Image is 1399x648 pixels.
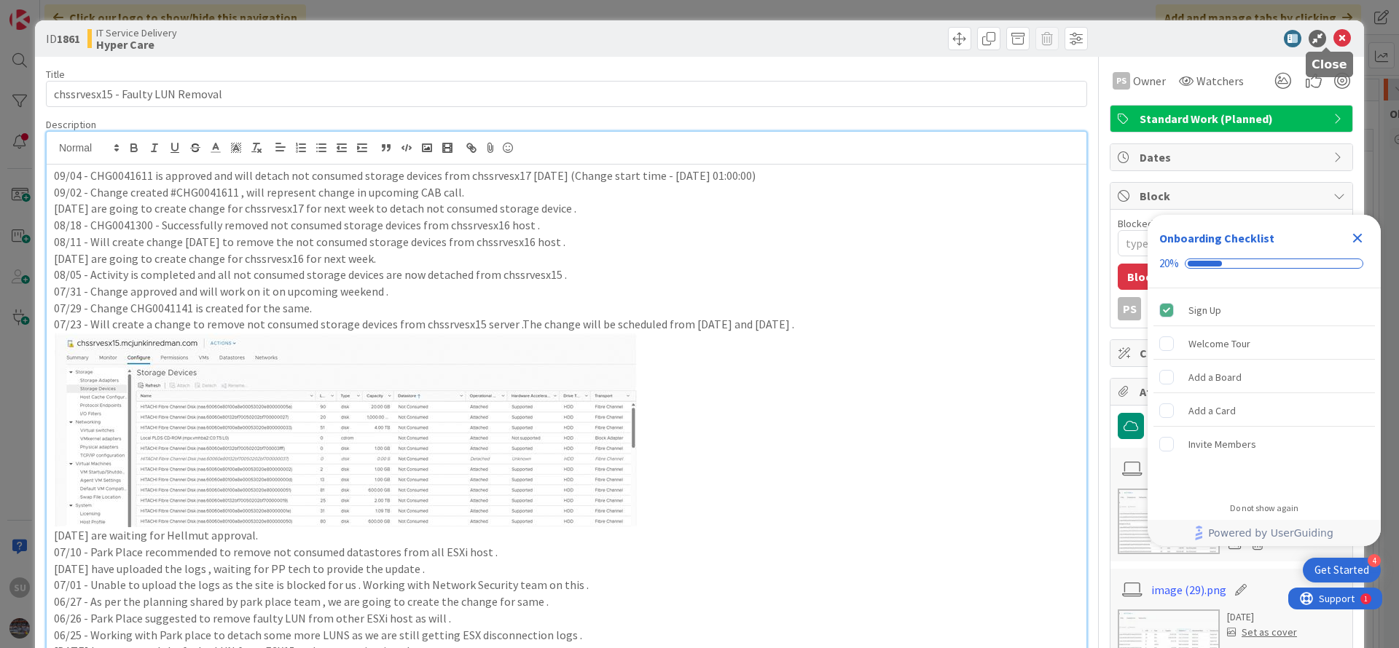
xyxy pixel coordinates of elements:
p: 09/02 - Change created #CHG0041611 , will represent change in upcoming CAB call. [54,184,1079,201]
p: 07/29 - Change CHG0041141 is created for the same. [54,300,1079,317]
img: image.png [54,333,637,527]
div: Sign Up [1188,301,1221,319]
b: 1861 [57,31,80,46]
div: Invite Members [1188,435,1256,453]
p: [DATE] have uploaded the logs , waiting for PP tech to provide the update . [54,561,1079,577]
div: Add a Card [1188,402,1236,419]
div: 1 [76,6,79,17]
p: 08/05 - Activity is completed and all not consumed storage devices are now detached from chssrves... [54,266,1079,283]
div: Open Get Started checklist, remaining modules: 4 [1303,558,1381,582]
span: Dates [1140,149,1326,166]
div: Invite Members is incomplete. [1153,428,1375,460]
b: Hyper Care [96,39,177,50]
p: 08/11 - Will create change [DATE] to remove the not consumed storage devices from chssrvesx16 host . [54,234,1079,250]
div: PS [1113,72,1130,90]
p: [DATE] are waiting for Hellmut approval. [54,527,1079,544]
div: Add a Card is incomplete. [1153,395,1375,427]
span: Support [31,2,66,20]
input: type card name here... [46,81,1087,107]
label: Blocked Reason [1118,217,1188,230]
div: Set as cover [1227,625,1297,640]
label: Title [46,68,65,81]
div: 20% [1159,257,1179,270]
p: 06/27 - As per the planning shared by park place team , we are going to create the change for same . [54,593,1079,610]
p: 07/31 - Change approved and will work on it on upcoming weekend . [54,283,1079,300]
span: Description [46,118,96,131]
p: 06/26 - Park Place suggested to remove faulty LUN from other ESXi host as will . [54,610,1079,627]
p: [DATE] are going to create change for chssrvesx17 for next week to detach not consumed storage de... [54,200,1079,217]
div: Sign Up is complete. [1153,294,1375,326]
span: Custom Fields [1140,344,1326,362]
p: 07/10 - Park Place recommended to remove not consumed datastores from all ESXi host . [54,544,1079,561]
div: Do not show again [1230,502,1298,514]
div: Add a Board [1188,368,1242,386]
span: Standard Work (Planned) [1140,110,1326,127]
span: ID [46,30,80,47]
span: Block [1140,187,1326,205]
div: Footer [1148,520,1381,546]
p: 07/01 - Unable to upload the logs as the site is blocked for us . Working with Network Security t... [54,577,1079,593]
button: Block [1118,264,1167,290]
p: [DATE] are going to create change for chssrvesx16 for next week. [54,250,1079,267]
div: Close Checklist [1346,226,1369,250]
p: 07/23 - Will create a change to remove not consumed storage devices from chssrvesx15 server .The ... [54,316,1079,333]
a: Powered by UserGuiding [1155,520,1373,546]
a: image (29).png [1151,581,1226,598]
div: Add a Board is incomplete. [1153,361,1375,393]
span: Powered by UserGuiding [1208,524,1333,542]
p: 09/04 - CHG0041611 is approved and will detach not consumed storage devices from chssrvesx17 [DAT... [54,167,1079,184]
div: Checklist items [1148,288,1381,493]
div: Checklist Container [1148,215,1381,546]
div: Get Started [1314,563,1369,577]
div: Checklist progress: 20% [1159,257,1369,270]
span: Owner [1133,72,1166,90]
p: 06/25 - Working with Park place to detach some more LUNS as we are still getting ESX disconnectio... [54,627,1079,644]
span: Watchers [1196,72,1244,90]
div: Welcome Tour [1188,335,1250,352]
div: Onboarding Checklist [1159,229,1274,247]
div: 4 [1368,554,1381,567]
span: Attachments [1140,383,1326,400]
span: IT Service Delivery [96,27,177,39]
div: PS [1118,297,1141,320]
div: Welcome Tour is incomplete. [1153,328,1375,360]
h5: Close [1312,58,1347,71]
div: [DATE] [1227,609,1297,625]
p: 08/18 - CHG0041300 - Successfully removed not consumed storage devices from chssrvesx16 host . [54,217,1079,234]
